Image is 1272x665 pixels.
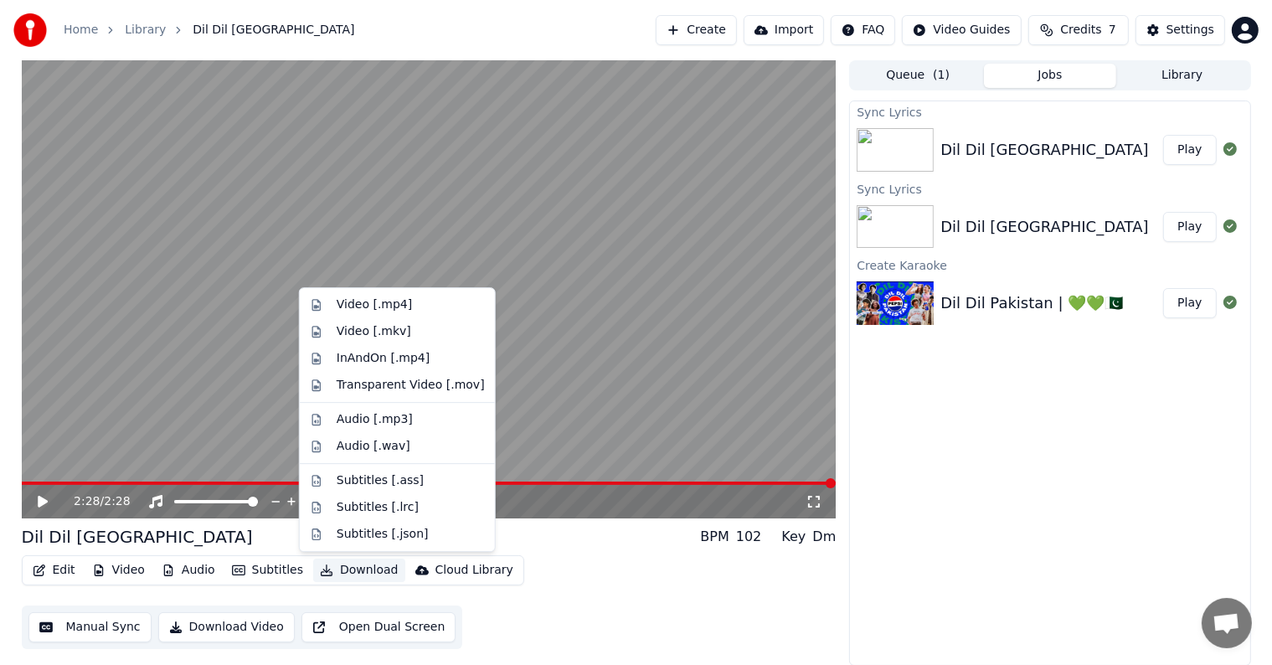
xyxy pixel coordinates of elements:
[64,22,354,39] nav: breadcrumb
[1109,22,1116,39] span: 7
[933,67,950,84] span: ( 1 )
[831,15,895,45] button: FAQ
[1202,598,1252,648] a: Open chat
[104,493,130,510] span: 2:28
[781,527,806,547] div: Key
[64,22,98,39] a: Home
[1028,15,1129,45] button: Credits7
[155,559,222,582] button: Audio
[1116,64,1249,88] button: Library
[74,493,100,510] span: 2:28
[852,64,984,88] button: Queue
[1166,22,1214,39] div: Settings
[337,472,424,489] div: Subtitles [.ass]
[125,22,166,39] a: Library
[940,138,1148,162] div: Dil Dil [GEOGRAPHIC_DATA]
[22,525,253,549] div: Dil Dil [GEOGRAPHIC_DATA]
[700,527,729,547] div: BPM
[225,559,310,582] button: Subtitles
[940,215,1148,239] div: Dil Dil [GEOGRAPHIC_DATA]
[850,178,1249,198] div: Sync Lyrics
[85,559,152,582] button: Video
[301,612,456,642] button: Open Dual Screen
[337,438,410,455] div: Audio [.wav]
[435,562,513,579] div: Cloud Library
[656,15,737,45] button: Create
[1163,135,1216,165] button: Play
[1136,15,1225,45] button: Settings
[337,350,430,367] div: InAndOn [.mp4]
[850,101,1249,121] div: Sync Lyrics
[1163,212,1216,242] button: Play
[902,15,1021,45] button: Video Guides
[1060,22,1101,39] span: Credits
[337,296,412,313] div: Video [.mp4]
[28,612,152,642] button: Manual Sync
[940,291,1123,315] div: Dil Dil Pakistan | 💚💚🇵🇰
[337,411,413,428] div: Audio [.mp3]
[74,493,114,510] div: /
[850,255,1249,275] div: Create Karaoke
[313,559,405,582] button: Download
[337,323,411,340] div: Video [.mkv]
[158,612,295,642] button: Download Video
[744,15,824,45] button: Import
[812,527,836,547] div: Dm
[1163,288,1216,318] button: Play
[13,13,47,47] img: youka
[193,22,354,39] span: Dil Dil [GEOGRAPHIC_DATA]
[26,559,82,582] button: Edit
[337,377,485,394] div: Transparent Video [.mov]
[337,526,429,543] div: Subtitles [.json]
[736,527,762,547] div: 102
[984,64,1116,88] button: Jobs
[337,499,419,516] div: Subtitles [.lrc]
